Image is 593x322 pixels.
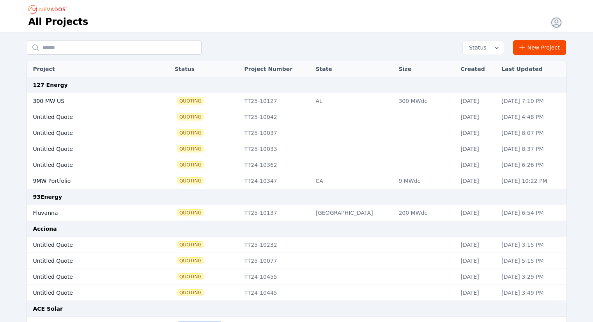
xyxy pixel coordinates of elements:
[457,173,497,189] td: [DATE]
[240,109,312,125] td: TT25-10042
[240,285,312,301] td: TT24-10445
[27,141,151,157] td: Untitled Quote
[27,93,151,109] td: 300 MW US
[457,141,497,157] td: [DATE]
[27,61,151,77] th: Project
[27,141,566,157] tr: Untitled QuoteQuotingTT25-10033[DATE][DATE] 8:37 PM
[178,98,203,104] span: Quoting
[457,237,497,253] td: [DATE]
[27,253,151,269] td: Untitled Quote
[457,109,497,125] td: [DATE]
[497,109,566,125] td: [DATE] 4:48 PM
[178,146,203,152] span: Quoting
[27,205,151,221] td: Fluvanna
[27,301,566,317] td: ACE Solar
[27,125,566,141] tr: Untitled QuoteQuotingTT25-10037[DATE][DATE] 8:07 PM
[27,285,151,301] td: Untitled Quote
[240,173,312,189] td: TT24-10347
[497,253,566,269] td: [DATE] 5:15 PM
[497,157,566,173] td: [DATE] 6:26 PM
[497,269,566,285] td: [DATE] 3:29 PM
[497,141,566,157] td: [DATE] 8:37 PM
[178,178,203,184] span: Quoting
[27,109,151,125] td: Untitled Quote
[312,93,395,109] td: AL
[395,205,457,221] td: 200 MWdc
[178,258,203,264] span: Quoting
[240,125,312,141] td: TT25-10037
[240,61,312,77] th: Project Number
[178,130,203,136] span: Quoting
[27,189,566,205] td: 93Energy
[457,285,497,301] td: [DATE]
[27,109,566,125] tr: Untitled QuoteQuotingTT25-10042[DATE][DATE] 4:48 PM
[27,173,151,189] td: 9MW Portfolio
[457,157,497,173] td: [DATE]
[395,61,457,77] th: Size
[497,125,566,141] td: [DATE] 8:07 PM
[178,290,203,296] span: Quoting
[27,125,151,141] td: Untitled Quote
[463,41,504,55] button: Status
[395,173,457,189] td: 9 MWdc
[457,269,497,285] td: [DATE]
[27,285,566,301] tr: Untitled QuoteQuotingTT24-10445[DATE][DATE] 3:49 PM
[171,61,241,77] th: Status
[497,237,566,253] td: [DATE] 3:15 PM
[27,77,566,93] td: 127 Energy
[312,61,395,77] th: State
[27,93,566,109] tr: 300 MW USQuotingTT25-10127AL300 MWdc[DATE][DATE] 7:10 PM
[27,269,151,285] td: Untitled Quote
[27,269,566,285] tr: Untitled QuoteQuotingTT24-10455[DATE][DATE] 3:29 PM
[457,205,497,221] td: [DATE]
[178,114,203,120] span: Quoting
[240,93,312,109] td: TT25-10127
[27,253,566,269] tr: Untitled QuoteQuotingTT25-10077[DATE][DATE] 5:15 PM
[497,173,566,189] td: [DATE] 10:22 PM
[240,205,312,221] td: TT25-10137
[240,141,312,157] td: TT25-10033
[240,269,312,285] td: TT24-10455
[28,3,70,16] nav: Breadcrumb
[497,61,566,77] th: Last Updated
[312,173,395,189] td: CA
[497,285,566,301] td: [DATE] 3:49 PM
[240,237,312,253] td: TT25-10232
[27,237,566,253] tr: Untitled QuoteQuotingTT25-10232[DATE][DATE] 3:15 PM
[457,253,497,269] td: [DATE]
[28,16,89,28] h1: All Projects
[497,93,566,109] td: [DATE] 7:10 PM
[27,173,566,189] tr: 9MW PortfolioQuotingTT24-10347CA9 MWdc[DATE][DATE] 10:22 PM
[27,157,151,173] td: Untitled Quote
[395,93,457,109] td: 300 MWdc
[178,242,203,248] span: Quoting
[457,93,497,109] td: [DATE]
[178,210,203,216] span: Quoting
[513,40,566,55] a: New Project
[27,237,151,253] td: Untitled Quote
[27,205,566,221] tr: FluvannaQuotingTT25-10137[GEOGRAPHIC_DATA]200 MWdc[DATE][DATE] 6:54 PM
[497,205,566,221] td: [DATE] 6:54 PM
[457,61,497,77] th: Created
[312,205,395,221] td: [GEOGRAPHIC_DATA]
[466,44,487,51] span: Status
[27,221,566,237] td: Acciona
[178,274,203,280] span: Quoting
[457,125,497,141] td: [DATE]
[240,157,312,173] td: TT24-10362
[178,162,203,168] span: Quoting
[240,253,312,269] td: TT25-10077
[27,157,566,173] tr: Untitled QuoteQuotingTT24-10362[DATE][DATE] 6:26 PM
